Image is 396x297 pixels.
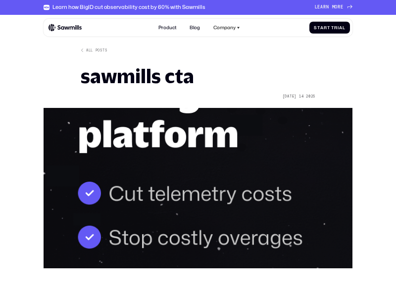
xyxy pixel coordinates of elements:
div: All posts [86,48,107,53]
span: T [331,25,334,30]
span: t [317,25,320,30]
span: e [341,5,344,10]
div: 14 [299,95,303,99]
div: Company [209,21,244,34]
span: i [338,25,339,30]
span: a [339,25,343,30]
a: Product [155,21,180,34]
a: StartTrial [309,22,350,34]
span: e [317,5,320,10]
span: S [314,25,317,30]
span: a [320,25,324,30]
span: r [323,5,326,10]
span: t [327,25,330,30]
span: a [320,5,323,10]
a: Learnmore [315,5,352,10]
a: Blog [186,21,203,34]
div: [DATE] [283,95,297,99]
div: Company [213,25,236,31]
span: L [315,5,318,10]
span: r [324,25,327,30]
span: n [326,5,329,10]
span: l [343,25,346,30]
div: 2025 [306,95,315,99]
span: m [332,5,335,10]
a: All posts [81,48,107,53]
span: r [338,5,341,10]
h1: sawmills cta [81,66,194,86]
span: o [335,5,338,10]
div: Learn how BigID cut observability cost by 60% with Sawmills [52,4,205,10]
span: r [334,25,338,30]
